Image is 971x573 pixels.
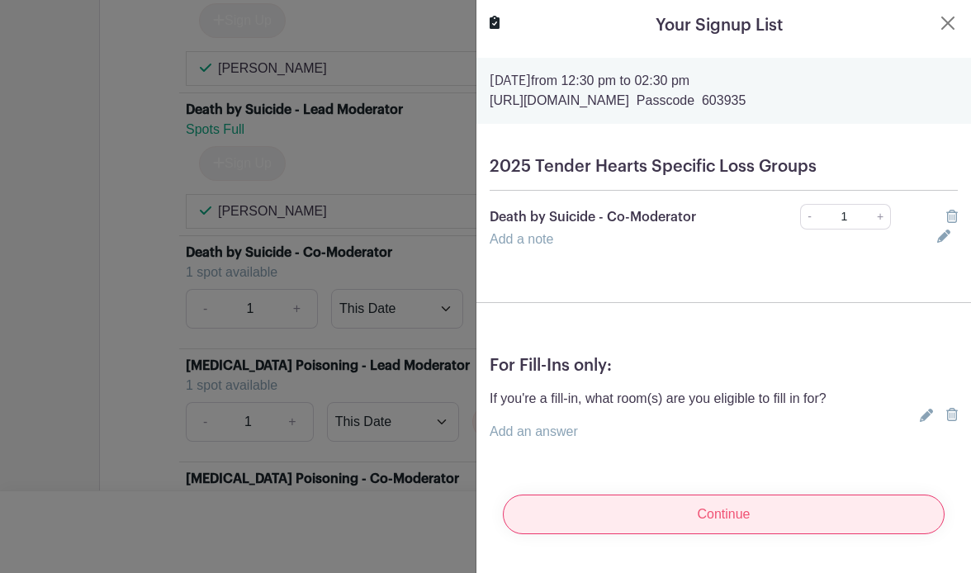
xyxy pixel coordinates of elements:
p: If you're a fill-in, what room(s) are you eligible to fill in for? [490,389,827,409]
a: - [800,204,818,230]
strong: [DATE] [490,74,531,88]
input: Continue [503,495,945,534]
a: Add a note [490,232,553,246]
button: Close [938,13,958,33]
a: Add an answer [490,424,578,438]
a: + [870,204,891,230]
h5: Your Signup List [656,13,783,38]
p: from 12:30 pm to 02:30 pm [490,71,958,91]
h5: 2025 Tender Hearts Specific Loss Groups [490,157,958,177]
p: Death by Suicide - Co-Moderator [490,207,755,227]
h5: For Fill-Ins only: [490,356,958,376]
p: [URL][DOMAIN_NAME] Passcode 603935 [490,91,958,111]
